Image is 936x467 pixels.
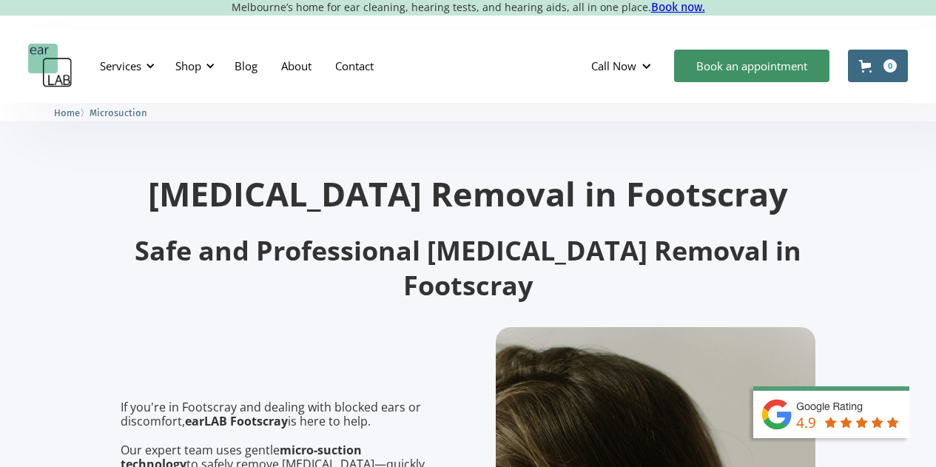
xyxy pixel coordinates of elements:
a: Contact [323,44,385,87]
strong: earLAB Footscray [185,413,288,429]
a: Blog [223,44,269,87]
li: 〉 [54,105,90,121]
div: 0 [883,59,897,73]
div: Shop [166,44,219,88]
span: Home [54,107,80,118]
h2: Safe and Professional [MEDICAL_DATA] Removal in Footscray [121,234,816,303]
a: Open cart [848,50,908,82]
a: Home [54,105,80,119]
div: Services [91,44,159,88]
a: Book an appointment [674,50,829,82]
div: Services [100,58,141,73]
div: Call Now [591,58,636,73]
a: Microsuction [90,105,147,119]
span: Microsuction [90,107,147,118]
h1: [MEDICAL_DATA] Removal in Footscray [121,177,816,210]
a: home [28,44,73,88]
div: Call Now [579,44,667,88]
div: Shop [175,58,201,73]
a: About [269,44,323,87]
